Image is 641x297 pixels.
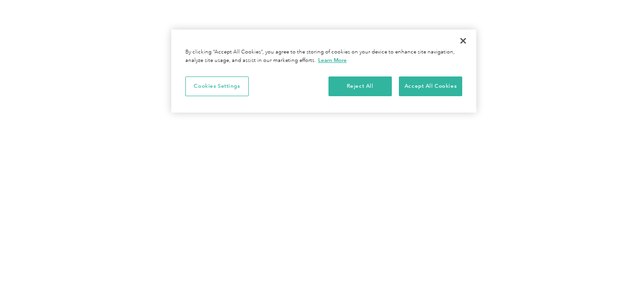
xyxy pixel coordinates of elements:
[171,30,476,113] div: Cookie banner
[185,48,462,65] div: By clicking “Accept All Cookies”, you agree to the storing of cookies on your device to enhance s...
[185,76,249,96] button: Cookies Settings
[399,76,462,96] button: Accept All Cookies
[318,57,347,63] a: More information about your privacy, opens in a new tab
[453,30,473,51] button: Close
[171,30,476,113] div: Privacy
[328,76,392,96] button: Reject All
